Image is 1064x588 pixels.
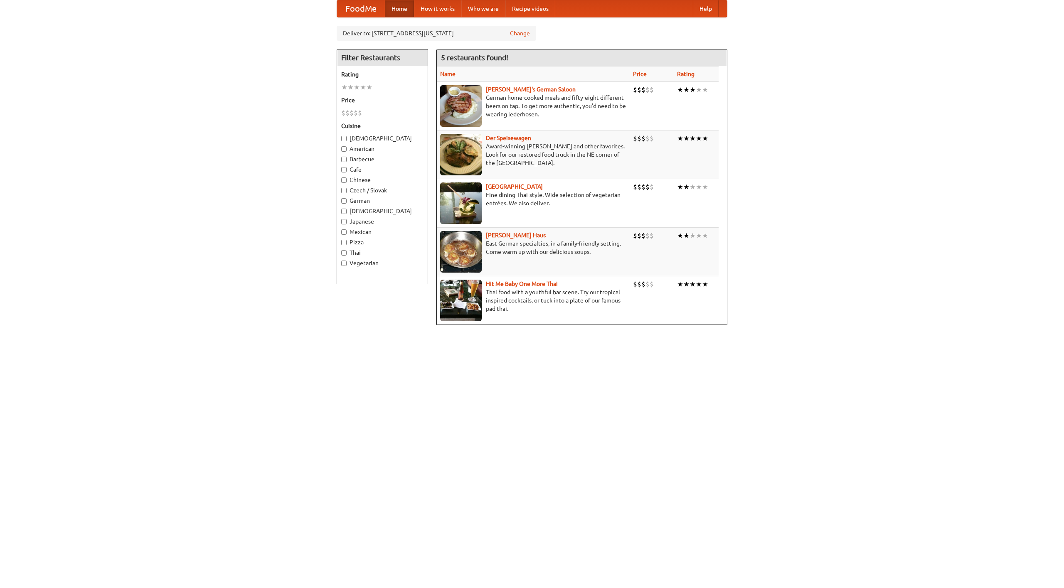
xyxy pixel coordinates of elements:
li: ★ [360,83,366,92]
li: $ [645,182,650,192]
li: $ [637,280,641,289]
ng-pluralize: 5 restaurants found! [441,54,508,62]
li: ★ [683,231,690,240]
li: $ [641,182,645,192]
input: Barbecue [341,157,347,162]
li: $ [633,280,637,289]
li: ★ [702,182,708,192]
input: German [341,198,347,204]
li: $ [650,134,654,143]
img: speisewagen.jpg [440,134,482,175]
li: $ [641,134,645,143]
a: Price [633,71,647,77]
li: $ [637,182,641,192]
li: ★ [683,134,690,143]
li: ★ [696,231,702,240]
b: [PERSON_NAME] Haus [486,232,546,239]
li: $ [641,280,645,289]
a: Hit Me Baby One More Thai [486,280,558,287]
div: Deliver to: [STREET_ADDRESS][US_STATE] [337,26,536,41]
li: $ [650,85,654,94]
li: ★ [696,134,702,143]
li: $ [354,108,358,118]
li: $ [645,85,650,94]
label: Czech / Slovak [341,186,424,194]
li: ★ [696,182,702,192]
li: $ [350,108,354,118]
a: Rating [677,71,695,77]
li: ★ [683,85,690,94]
input: [DEMOGRAPHIC_DATA] [341,136,347,141]
p: Thai food with a youthful bar scene. Try our tropical inspired cocktails, or tuck into a plate of... [440,288,626,313]
li: $ [645,231,650,240]
label: Pizza [341,238,424,246]
li: $ [641,85,645,94]
h5: Rating [341,70,424,79]
li: ★ [702,280,708,289]
li: $ [637,134,641,143]
a: Home [385,0,414,17]
a: Who we are [461,0,505,17]
li: ★ [696,85,702,94]
input: [DEMOGRAPHIC_DATA] [341,209,347,214]
label: [DEMOGRAPHIC_DATA] [341,207,424,215]
a: Help [693,0,719,17]
label: Cafe [341,165,424,174]
li: ★ [677,280,683,289]
li: ★ [366,83,372,92]
a: Der Speisewagen [486,135,531,141]
input: Cafe [341,167,347,172]
li: $ [645,134,650,143]
p: German home-cooked meals and fifty-eight different beers on tap. To get more authentic, you'd nee... [440,93,626,118]
label: Thai [341,248,424,257]
li: $ [650,280,654,289]
input: Chinese [341,177,347,183]
li: ★ [702,85,708,94]
li: $ [645,280,650,289]
img: kohlhaus.jpg [440,231,482,273]
li: ★ [677,182,683,192]
p: Fine dining Thai-style. Wide selection of vegetarian entrées. We also deliver. [440,191,626,207]
li: ★ [690,134,696,143]
li: $ [637,85,641,94]
input: Czech / Slovak [341,188,347,193]
img: esthers.jpg [440,85,482,127]
li: $ [358,108,362,118]
li: ★ [341,83,347,92]
li: ★ [354,83,360,92]
label: German [341,197,424,205]
li: $ [633,134,637,143]
label: Japanese [341,217,424,226]
input: Thai [341,250,347,256]
li: ★ [677,134,683,143]
li: $ [633,231,637,240]
li: ★ [690,182,696,192]
label: Mexican [341,228,424,236]
li: $ [637,231,641,240]
a: Name [440,71,456,77]
img: babythai.jpg [440,280,482,321]
li: ★ [683,280,690,289]
label: Chinese [341,176,424,184]
p: Award-winning [PERSON_NAME] and other favorites. Look for our restored food truck in the NE corne... [440,142,626,167]
li: $ [345,108,350,118]
p: East German specialties, in a family-friendly setting. Come warm up with our delicious soups. [440,239,626,256]
a: FoodMe [337,0,385,17]
li: ★ [683,182,690,192]
a: How it works [414,0,461,17]
h5: Cuisine [341,122,424,130]
label: Barbecue [341,155,424,163]
li: $ [633,182,637,192]
input: American [341,146,347,152]
input: Mexican [341,229,347,235]
li: ★ [677,231,683,240]
b: [GEOGRAPHIC_DATA] [486,183,543,190]
a: [PERSON_NAME]'s German Saloon [486,86,576,93]
li: ★ [677,85,683,94]
li: $ [633,85,637,94]
input: Pizza [341,240,347,245]
li: ★ [690,280,696,289]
